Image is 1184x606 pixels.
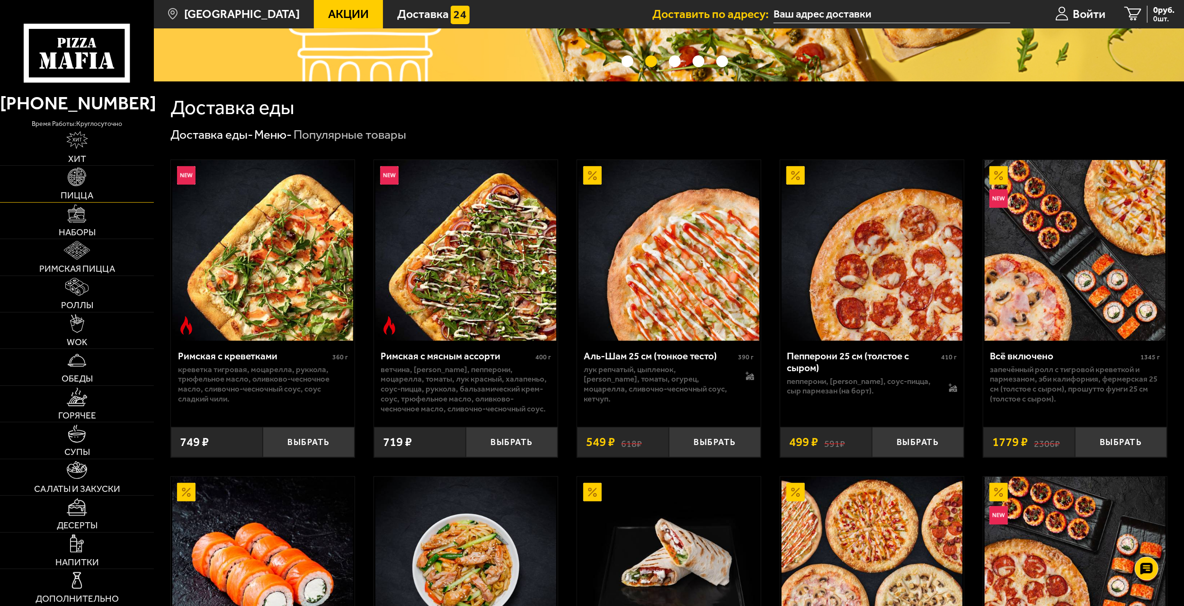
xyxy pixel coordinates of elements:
[170,98,294,118] h1: Доставка еды
[669,427,761,457] button: Выбрать
[177,166,196,185] img: Новинка
[535,353,551,361] span: 400 г
[1073,8,1105,20] span: Войти
[989,506,1008,525] img: Новинка
[583,483,602,501] img: Акционный
[824,436,845,448] s: 591 ₽
[381,350,533,362] div: Римская с мясным ассорти
[178,365,348,404] p: креветка тигровая, моцарелла, руккола, трюфельное масло, оливково-чесночное масло, сливочно-чесно...
[170,127,253,142] a: Доставка еды-
[36,594,119,603] span: Дополнительно
[380,316,399,335] img: Острое блюдо
[383,436,412,448] span: 719 ₽
[67,338,88,347] span: WOK
[577,160,761,341] a: АкционныйАль-Шам 25 см (тонкое тесто)
[786,483,805,501] img: Акционный
[466,427,558,457] button: Выбрать
[1153,6,1175,14] span: 0 руб.
[669,55,681,67] button: точки переключения
[992,436,1028,448] span: 1779 ₽
[693,55,704,67] button: точки переключения
[178,350,330,362] div: Римская с креветками
[59,228,96,237] span: Наборы
[586,436,615,448] span: 549 ₽
[872,427,964,457] button: Выбрать
[782,160,962,341] img: Пепперони 25 см (толстое с сыром)
[177,483,196,501] img: Акционный
[254,127,292,142] a: Меню-
[68,154,86,163] span: Хит
[645,55,657,67] button: точки переключения
[397,8,449,20] span: Доставка
[184,8,300,20] span: [GEOGRAPHIC_DATA]
[61,301,93,310] span: Роллы
[1075,427,1167,457] button: Выбрать
[180,436,209,448] span: 749 ₽
[1153,15,1175,23] span: 0 шт.
[985,160,1166,341] img: Всё включено
[62,374,93,383] span: Обеды
[739,353,754,361] span: 390 г
[177,316,196,335] img: Острое блюдо
[622,55,633,67] button: точки переключения
[294,127,406,143] div: Популярные товары
[990,350,1138,362] div: Всё включено
[584,350,736,362] div: Аль-Шам 25 см (тонкое тесто)
[380,166,399,185] img: Новинка
[39,264,115,273] span: Римская пицца
[583,166,602,185] img: Акционный
[172,160,353,341] img: Римская с креветками
[989,483,1008,501] img: Акционный
[774,6,1010,23] input: Ваш адрес доставки
[584,365,733,404] p: лук репчатый, цыпленок, [PERSON_NAME], томаты, огурец, моцарелла, сливочно-чесночный соус, кетчуп.
[375,160,556,341] img: Римская с мясным ассорти
[789,436,818,448] span: 499 ₽
[374,160,558,341] a: НовинкаОстрое блюдоРимская с мясным ассорти
[942,353,957,361] span: 410 г
[786,166,805,185] img: Акционный
[787,350,939,374] div: Пепперони 25 см (толстое с сыром)
[332,353,348,361] span: 360 г
[652,8,774,20] span: Доставить по адресу:
[990,365,1160,404] p: Запечённый ролл с тигровой креветкой и пармезаном, Эби Калифорния, Фермерская 25 см (толстое с сы...
[263,427,355,457] button: Выбрать
[64,447,90,456] span: Супы
[621,436,642,448] s: 618 ₽
[716,55,728,67] button: точки переключения
[787,376,936,396] p: пепперони, [PERSON_NAME], соус-пицца, сыр пармезан (на борт).
[451,6,469,24] img: 15daf4d41897b9f0e9f617042186c801.svg
[983,160,1167,341] a: АкционныйНовинкаВсё включено
[57,521,98,530] span: Десерты
[171,160,355,341] a: НовинкаОстрое блюдоРимская с креветками
[58,411,96,420] span: Горячее
[780,160,964,341] a: АкционныйПепперони 25 см (толстое с сыром)
[381,365,551,414] p: ветчина, [PERSON_NAME], пепперони, моцарелла, томаты, лук красный, халапеньо, соус-пицца, руккола...
[989,166,1008,185] img: Акционный
[328,8,369,20] span: Акции
[55,558,99,567] span: Напитки
[989,189,1008,208] img: Новинка
[579,160,759,341] img: Аль-Шам 25 см (тонкое тесто)
[34,484,120,493] span: Салаты и закуски
[61,191,93,200] span: Пицца
[1140,353,1160,361] span: 1345 г
[1034,436,1060,448] s: 2306 ₽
